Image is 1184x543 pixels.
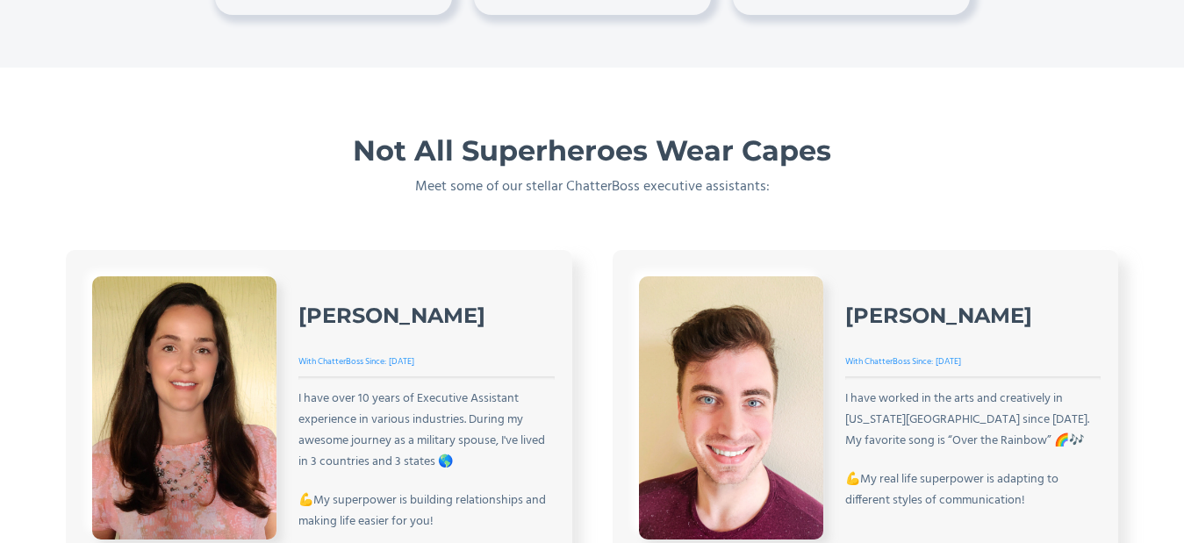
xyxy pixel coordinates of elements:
[298,351,389,372] div: With ChatterBoss Since:
[492,103,692,117] div: Meet the assistants
[298,490,555,532] div: 💪My superpower is building relationships and making life easier for you!
[389,351,417,372] div: [DATE]
[845,469,1101,511] div: 💪My real life superpower is adapting to different styles of communication!
[845,351,936,372] div: With ChatterBoss Since:
[936,351,964,372] div: [DATE]
[845,389,1101,452] div: I have worked in the arts and creatively in [US_STATE][GEOGRAPHIC_DATA] since [DATE]. My favorite...
[298,389,555,473] div: I have over 10 years of Executive Assistant experience in various industries. During my awesome j...
[298,303,485,329] h3: [PERSON_NAME]
[353,134,831,168] h2: Not All Superheroes Wear Capes
[415,176,770,197] p: Meet some of our stellar ChatterBoss executive assistants:
[845,303,1032,329] h3: [PERSON_NAME]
